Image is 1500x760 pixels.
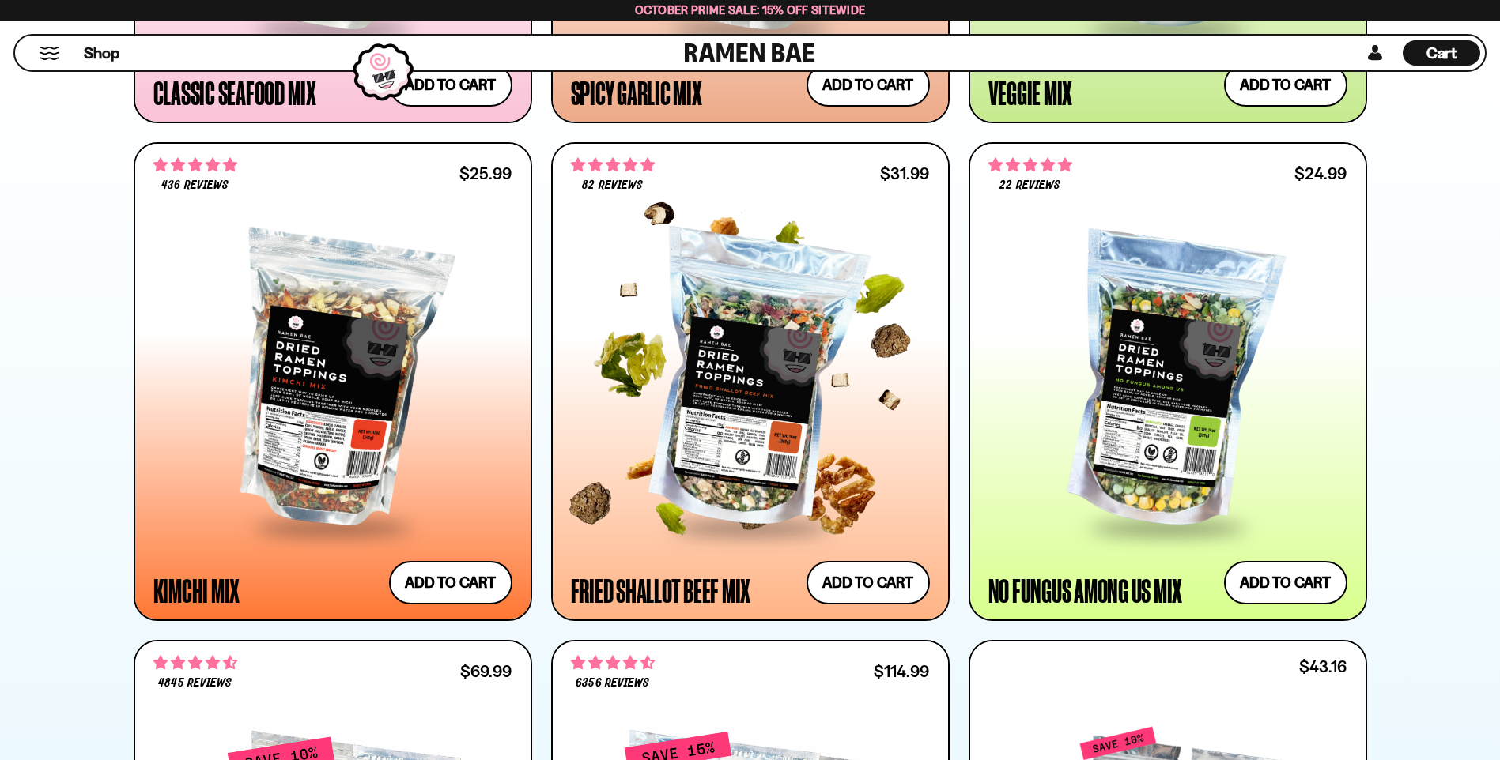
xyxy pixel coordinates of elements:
[988,576,1183,604] div: No Fungus Among Us Mix
[460,664,512,679] div: $69.99
[880,166,929,181] div: $31.99
[874,664,929,679] div: $114.99
[988,78,1073,107] div: Veggie Mix
[576,677,648,690] span: 6356 reviews
[39,47,60,60] button: Mobile Menu Trigger
[1299,659,1347,674] div: $43.16
[158,677,231,690] span: 4845 reviews
[153,155,237,175] span: 4.76 stars
[571,653,655,673] span: 4.63 stars
[161,179,228,192] span: 436 reviews
[459,166,512,181] div: $25.99
[389,561,512,604] button: Add to cart
[134,142,532,622] a: 4.76 stars 436 reviews $25.99 Kimchi Mix Add to cart
[1294,166,1347,181] div: $24.99
[153,653,237,673] span: 4.71 stars
[635,2,866,17] span: October Prime Sale: 15% off Sitewide
[1426,43,1457,62] span: Cart
[153,78,316,107] div: Classic Seafood Mix
[988,155,1072,175] span: 4.82 stars
[807,561,930,604] button: Add to cart
[153,576,240,604] div: Kimchi Mix
[571,576,751,604] div: Fried Shallot Beef Mix
[582,179,642,192] span: 82 reviews
[969,142,1367,622] a: 4.82 stars 22 reviews $24.99 No Fungus Among Us Mix Add to cart
[571,78,702,107] div: Spicy Garlic Mix
[1224,561,1347,604] button: Add to cart
[84,43,119,64] span: Shop
[551,142,950,622] a: 4.83 stars 82 reviews $31.99 Fried Shallot Beef Mix Add to cart
[571,155,655,175] span: 4.83 stars
[84,40,119,66] a: Shop
[1403,36,1480,70] div: Cart
[999,179,1060,192] span: 22 reviews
